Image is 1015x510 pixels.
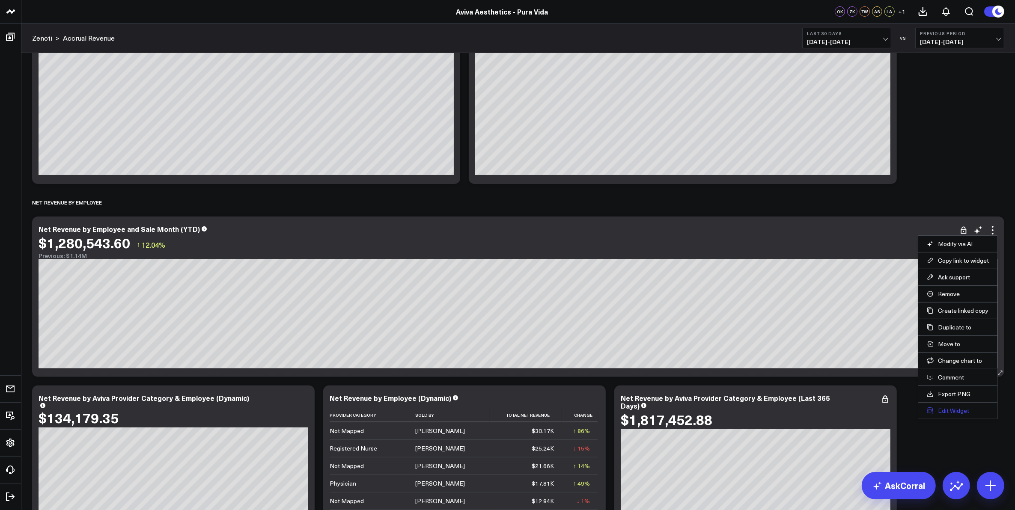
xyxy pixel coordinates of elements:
[330,427,364,435] div: Not Mapped
[860,6,870,17] div: TW
[532,479,554,488] div: $17.81K
[137,239,140,250] span: ↑
[330,479,356,488] div: Physician
[573,479,590,488] div: ↑ 49%
[532,462,554,470] div: $21.66K
[847,6,857,17] div: ZK
[927,290,989,298] button: Remove
[884,6,895,17] div: LA
[39,235,130,250] div: $1,280,543.60
[63,33,115,43] a: Accrual Revenue
[573,462,590,470] div: ↑ 14%
[490,408,562,422] th: Total Net Revenue
[573,427,590,435] div: ↑ 86%
[915,28,1004,48] button: Previous Period[DATE]-[DATE]
[899,9,906,15] span: + 1
[927,390,989,398] a: Export PNG
[872,6,882,17] div: AS
[807,31,887,36] b: Last 30 Days
[39,393,249,403] div: Net Revenue by Aviva Provider Category & Employee (Dynamic)
[920,31,1000,36] b: Previous Period
[415,462,465,470] div: [PERSON_NAME]
[39,252,998,259] div: Previous: $1.14M
[330,444,377,453] div: Registered Nurse
[835,6,845,17] div: OK
[927,307,989,314] button: Create linked copy
[896,36,911,41] div: VS
[532,444,554,453] div: $25.24K
[577,497,590,505] div: ↓ 1%
[415,427,465,435] div: [PERSON_NAME]
[39,410,119,425] div: $134,179.35
[862,472,936,499] a: AskCorral
[142,240,165,249] span: 12.04%
[415,479,465,488] div: [PERSON_NAME]
[897,6,907,17] button: +1
[927,340,989,348] button: Move to
[456,7,548,16] a: Aviva Aesthetics - Pura Vida
[415,444,465,453] div: [PERSON_NAME]
[39,224,200,234] div: Net Revenue by Employee and Sale Month (YTD)
[32,193,102,212] div: Net Revenue by Employee
[802,28,891,48] button: Last 30 Days[DATE]-[DATE]
[330,497,364,505] div: Not Mapped
[32,33,52,43] a: Zenoti
[927,257,989,264] button: Copy link to widget
[532,497,554,505] div: $12.84K
[807,39,887,45] span: [DATE] - [DATE]
[927,240,989,248] button: Modify via AI
[920,39,1000,45] span: [DATE] - [DATE]
[927,273,989,281] button: Ask support
[621,393,830,410] div: Net Revenue by Aviva Provider Category & Employee (Last 365 Days)
[330,462,364,470] div: Not Mapped
[621,412,712,427] div: $1,817,452.88
[562,408,598,422] th: Change
[330,393,451,403] div: Net Revenue by Employee (Dynamic)
[927,357,989,365] button: Change chart to
[573,444,590,453] div: ↓ 15%
[532,427,554,435] div: $30.17K
[927,407,989,415] button: Edit Widget
[330,408,415,422] th: Provider Category
[927,323,989,331] button: Duplicate to
[415,497,465,505] div: [PERSON_NAME]
[927,374,989,381] button: Comment
[415,408,490,422] th: Sold By
[32,33,60,43] div: >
